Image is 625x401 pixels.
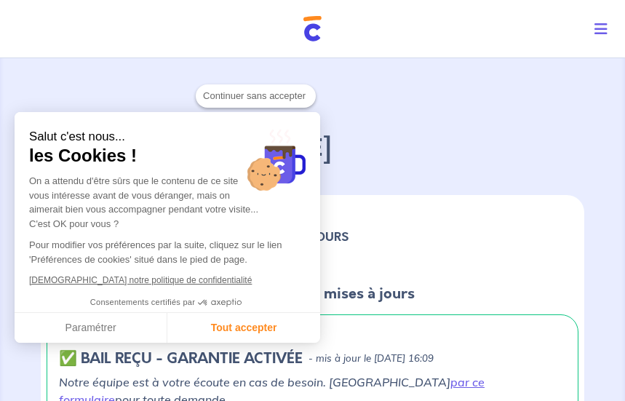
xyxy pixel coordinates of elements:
[583,10,625,48] button: Toggle navigation
[29,130,306,145] small: Salut c'est nous...
[196,84,316,108] button: Continuer sans accepter
[41,105,584,131] p: ACCUEIL
[59,350,303,368] h5: ✅ BAIL REÇU - GARANTIE ACTIVÉE
[29,145,306,167] span: les Cookies !
[29,238,306,266] p: Pour modifier vos préférences par la suite, cliquez sur le lien 'Préférences de cookies' situé da...
[15,313,167,344] button: Paramétrer
[228,285,415,303] h5: Les dernières mises à jours
[29,275,252,285] a: [DEMOGRAPHIC_DATA] notre politique de confidentialité
[90,298,195,306] span: Consentements certifiés par
[198,281,242,325] svg: Axeptio
[29,174,306,231] div: On a attendu d'être sûrs que le contenu de ce site vous intéresse avant de vous déranger, mais on...
[167,313,320,344] button: Tout accepter
[203,89,308,103] span: Continuer sans accepter
[303,16,322,41] img: Cautioneo
[308,352,434,366] p: - mis à jour le [DATE] 16:09
[83,293,252,312] button: Consentements certifiés par
[59,350,566,368] div: state: CONTRACT-VALIDATED, Context: ,MAYBE-CERTIFICATE,,LESSOR-DOCUMENTS,IS-ODEALIM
